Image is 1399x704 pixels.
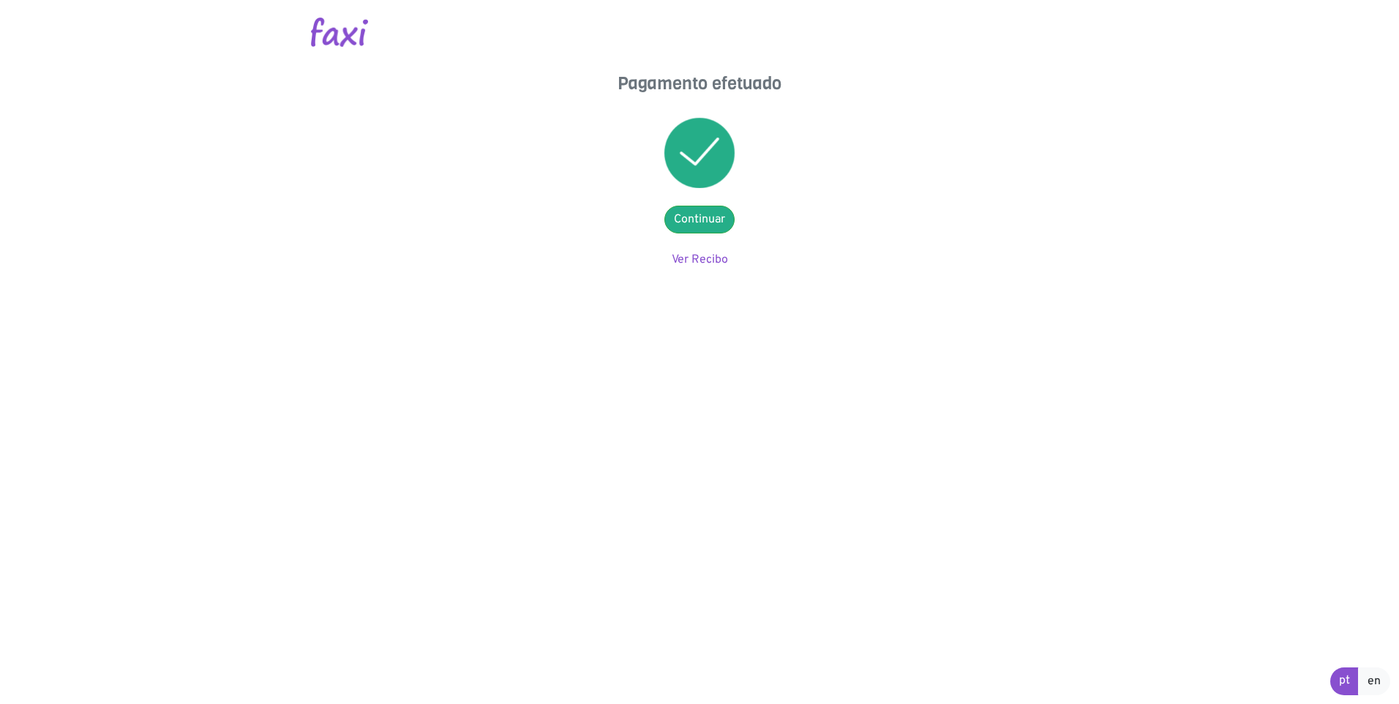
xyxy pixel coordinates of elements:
[664,118,735,188] img: success
[672,252,728,267] a: Ver Recibo
[553,73,846,94] h4: Pagamento efetuado
[664,206,735,233] a: Continuar
[1330,667,1359,695] a: pt
[1358,667,1390,695] a: en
